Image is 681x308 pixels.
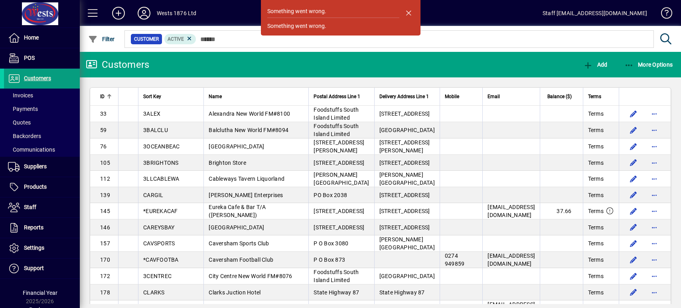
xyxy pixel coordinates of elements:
span: Foodstuffs South Island Limited [314,123,359,137]
div: Staff [EMAIL_ADDRESS][DOMAIN_NAME] [543,7,647,20]
span: ID [100,92,105,101]
span: [STREET_ADDRESS][PERSON_NAME] [314,139,364,154]
span: Terms [588,175,604,183]
span: P O Box 873 [314,257,345,263]
span: Terms [588,272,604,280]
button: More options [648,221,661,234]
span: [STREET_ADDRESS] [379,192,430,198]
span: POS [24,55,35,61]
span: [STREET_ADDRESS] [379,224,430,231]
span: [PERSON_NAME] Enterprises [209,192,283,198]
span: 59 [100,127,107,133]
span: 145 [100,208,110,214]
a: Communications [4,143,80,156]
span: Foodstuffs South Island Limited [314,107,359,121]
span: [EMAIL_ADDRESS][DOMAIN_NAME] [488,204,535,218]
span: More Options [624,61,673,68]
a: Settings [4,238,80,258]
span: Filter [88,36,115,42]
span: 3BALCLU [143,127,168,133]
span: Alexandra New World FM#8100 [209,111,290,117]
span: [PERSON_NAME][GEOGRAPHIC_DATA] [314,172,369,186]
span: PO Box 2038 [314,192,347,198]
span: [GEOGRAPHIC_DATA] [209,143,264,150]
span: [GEOGRAPHIC_DATA] [209,224,264,231]
span: [PERSON_NAME][GEOGRAPHIC_DATA] [379,172,435,186]
span: [STREET_ADDRESS][PERSON_NAME] [379,139,430,154]
span: 3LLCABLEWA [143,176,180,182]
a: Invoices [4,89,80,102]
div: Name [209,92,304,101]
span: [STREET_ADDRESS] [379,111,430,117]
button: Edit [627,172,640,185]
a: Quotes [4,116,80,129]
span: Postal Address Line 1 [314,92,360,101]
span: 3OCEANBEAC [143,143,180,150]
span: Terms [588,110,604,118]
span: Quotes [8,119,31,126]
span: [PERSON_NAME][GEOGRAPHIC_DATA] [379,236,435,251]
span: 76 [100,143,107,150]
button: More Options [622,57,675,72]
span: Caversham Sports Club [209,240,269,247]
span: 178 [100,289,110,296]
button: Add [106,6,131,20]
span: Customer [134,35,159,43]
span: Terms [588,223,604,231]
button: More options [648,107,661,120]
span: Balclutha New World FM#8094 [209,127,288,133]
a: Suppliers [4,157,80,177]
button: More options [648,237,661,250]
span: Terms [588,126,604,134]
button: More options [648,172,661,185]
td: 37.66 [540,203,583,219]
span: [STREET_ADDRESS] [379,160,430,166]
mat-chip: Activation Status: Active [164,34,196,44]
span: CARGIL [143,192,164,198]
span: [EMAIL_ADDRESS][DOMAIN_NAME] [488,253,535,267]
span: [STREET_ADDRESS] [379,208,430,214]
a: Support [4,259,80,278]
span: 172 [100,273,110,279]
span: 157 [100,240,110,247]
span: City Centre New World FM#8076 [209,273,292,279]
span: State Highway 87 [379,289,425,296]
button: Edit [627,221,640,234]
span: Active [168,36,184,42]
span: Terms [588,191,604,199]
button: Edit [627,140,640,153]
span: Clarks Juction Hotel [209,289,261,296]
span: Customers [24,75,51,81]
span: Caversham Football Club [209,257,273,263]
span: Email [488,92,500,101]
span: 0274 949859 [445,253,465,267]
div: Wests 1876 Ltd [157,7,196,20]
span: *EUREKACAF [143,208,178,214]
span: Terms [588,239,604,247]
span: 33 [100,111,107,117]
span: [GEOGRAPHIC_DATA] [379,273,435,279]
span: Communications [8,146,55,153]
span: 170 [100,257,110,263]
span: Financial Year [23,290,57,296]
span: Invoices [8,92,33,99]
span: 139 [100,192,110,198]
div: Balance ($) [545,92,579,101]
span: Add [583,61,607,68]
span: [STREET_ADDRESS] [314,224,364,231]
a: Knowledge Base [655,2,671,28]
a: Home [4,28,80,48]
span: 146 [100,224,110,231]
button: More options [648,205,661,217]
button: Edit [627,270,640,282]
div: Customers [86,58,149,71]
span: [STREET_ADDRESS] [314,160,364,166]
button: Profile [131,6,157,20]
span: 105 [100,160,110,166]
button: More options [648,189,661,201]
a: Backorders [4,129,80,143]
button: More options [648,286,661,299]
span: Products [24,184,47,190]
span: [STREET_ADDRESS] [314,208,364,214]
button: Edit [627,253,640,266]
